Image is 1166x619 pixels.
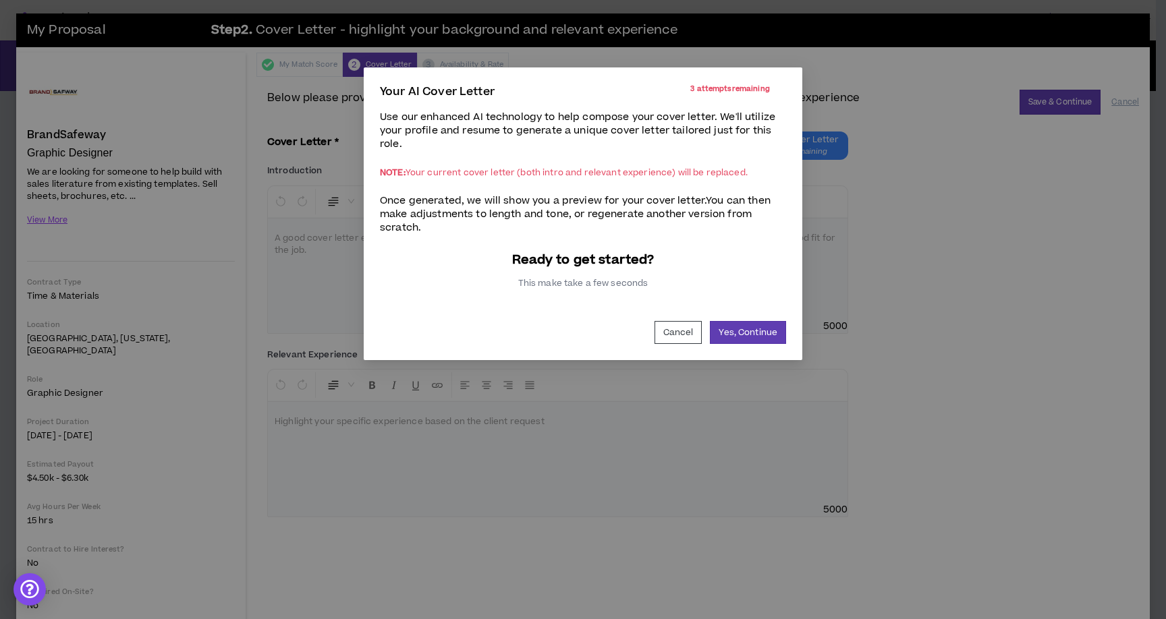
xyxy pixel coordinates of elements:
[380,167,748,178] p: Your current cover letter (both intro and relevant experience) will be replaced.
[13,573,46,606] div: Open Intercom Messenger
[380,278,786,289] p: This make take a few seconds
[380,251,786,270] p: Ready to get started?
[380,84,495,100] p: Your AI Cover Letter
[380,111,786,151] p: Use our enhanced AI technology to help compose your cover letter. We'll utilize your profile and ...
[380,194,786,235] p: Once generated, we will show you a preview for your cover letter. You can then make adjustments t...
[380,167,406,179] span: NOTE:
[690,84,770,94] p: 3 attempts remaining
[710,321,786,344] button: Yes, Continue
[655,321,702,344] button: Cancel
